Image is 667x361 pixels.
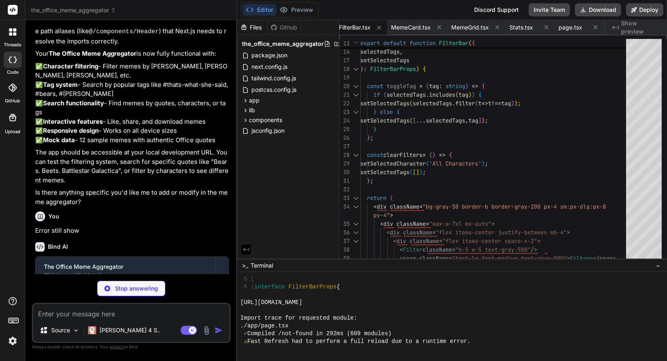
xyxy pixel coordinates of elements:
[43,99,104,107] strong: Search functionality
[247,338,470,345] span: Fast Refresh had to perform a full reload due to a runtime error.
[360,100,409,107] span: setSelectedTags
[393,237,396,245] span: <
[442,237,537,245] span: "flex items-center space-x-2"
[350,228,361,237] div: Click to collapse the range.
[469,3,524,16] div: Discord Support
[89,28,159,35] code: @/components/Header
[339,151,350,159] div: 28
[472,82,478,90] span: =>
[432,229,436,236] span: =
[436,229,567,236] span: "flex items-center justify-between mb-4"
[423,203,583,210] span: "bg-gray-50 border-b border-gray-200 px-4 sm:px-6
[482,82,485,90] span: {
[488,100,491,107] span: t
[350,65,361,73] div: Click to collapse the range.
[472,39,475,47] span: {
[485,117,488,124] span: ;
[429,151,432,159] span: (
[339,23,371,32] span: FilterBar.tsx
[43,127,99,134] strong: Responsive design
[452,100,455,107] span: .
[387,91,426,98] span: selectedTags
[48,243,68,251] h6: Bind AI
[36,257,215,284] button: The Office Meme AggregatorClick to open Workbench
[6,334,20,348] img: settings
[367,177,370,184] span: }
[419,82,423,90] span: =
[337,283,340,291] span: {
[339,65,350,73] div: 18
[529,3,570,16] button: Invite Team
[373,108,377,116] span: }
[350,220,361,228] div: Click to collapse the range.
[339,202,350,211] div: 34
[339,177,350,185] div: 31
[465,117,468,124] span: ,
[289,283,337,291] span: FilterBarProps
[339,134,350,142] div: 26
[339,168,350,177] div: 30
[468,91,472,98] span: )
[429,220,491,227] span: "max-w-7xl mx-auto"
[383,151,423,159] span: clearFilters
[423,65,426,73] span: {
[35,148,229,185] p: The app should be accessible at your local development URL. You can test the filtering system, se...
[409,100,413,107] span: (
[35,226,229,236] p: Error still show
[387,82,416,90] span: toggleTag
[514,100,518,107] span: )
[43,81,78,89] strong: Tag system
[72,327,79,334] img: Pick Models
[339,116,350,125] div: 24
[452,254,567,262] span: "text-lg font-medium text-gray-900"
[390,211,393,219] span: >
[518,100,521,107] span: ;
[339,56,350,65] div: 17
[509,23,533,32] span: Stats.tsx
[390,194,393,202] span: (
[423,246,452,253] span: className
[416,168,419,176] span: ]
[237,23,267,32] div: Files
[244,275,254,283] span: 5 |
[7,69,18,76] label: code
[339,48,350,56] div: 16
[416,117,426,124] span: ...
[339,73,350,82] div: 19
[254,283,285,291] span: interface
[43,136,75,144] strong: Mock data
[459,91,468,98] span: tag
[350,194,361,202] div: Click to collapse the range.
[583,203,606,210] span: lg:px-8
[339,220,350,228] div: 35
[4,41,21,48] label: threads
[478,91,482,98] span: {
[5,128,20,135] label: Upload
[409,117,413,124] span: (
[244,338,247,345] span: ⚠
[339,245,350,254] div: 38
[32,343,231,351] p: Always double-check its answers. Your in Bind
[413,117,416,124] span: [
[396,237,439,245] span: div className
[339,194,350,202] div: 33
[339,142,350,151] div: 27
[426,91,429,98] span: .
[621,19,660,36] span: Show preview
[244,283,254,291] span: 6 |
[396,108,400,116] span: {
[251,73,297,83] span: tailwind.config.js
[432,151,436,159] span: )
[88,326,96,334] img: Claude 4 Sonnet
[475,100,478,107] span: (
[429,82,439,90] span: tag
[429,91,455,98] span: includes
[377,203,419,210] span: div className
[35,62,229,145] p: ✅ - Filter memes by [PERSON_NAME], [PERSON_NAME], [PERSON_NAME], etc. ✅ - Search by popular tags ...
[599,254,613,262] span: span
[360,117,409,124] span: setSelectedTags
[373,211,390,219] span: py-4"
[35,49,229,59] p: Your is now fully functional with:
[350,82,361,91] div: Click to collapse the range.
[249,96,260,104] span: app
